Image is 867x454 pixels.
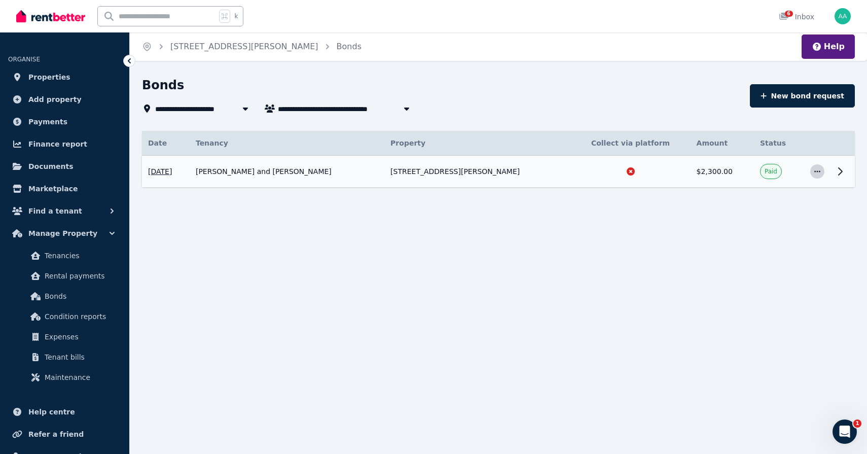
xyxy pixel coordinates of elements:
span: Paid [765,167,777,176]
span: 6 [785,11,793,17]
a: Documents [8,156,121,177]
a: Expenses [12,327,117,347]
th: Tenancy [190,131,384,156]
a: Add property [8,89,121,110]
a: Help centre [8,402,121,422]
span: Tenancies [45,250,113,262]
button: Help [812,41,845,53]
a: Maintenance [12,367,117,388]
a: Tenant bills [12,347,117,367]
span: Documents [28,160,74,172]
span: Expenses [45,331,113,343]
span: Find a tenant [28,205,82,217]
span: Rental payments [45,270,113,282]
h1: Bonds [142,77,184,93]
a: Finance report [8,134,121,154]
iframe: Intercom live chat [833,420,857,444]
a: Marketplace [8,179,121,199]
span: Add property [28,93,82,106]
nav: Breadcrumb [130,32,374,61]
button: New bond request [750,84,855,108]
span: Properties [28,71,70,83]
a: Payments [8,112,121,132]
th: Amount [691,131,754,156]
td: [STREET_ADDRESS][PERSON_NAME] [384,156,570,188]
button: Manage Property [8,223,121,243]
th: Collect via platform [571,131,691,156]
span: Maintenance [45,371,113,383]
th: Property [384,131,570,156]
img: Ashlee Arndt [835,8,851,24]
a: Condition reports [12,306,117,327]
span: Payments [28,116,67,128]
span: [DATE] [148,166,172,177]
a: Tenancies [12,246,117,266]
a: Bonds [12,286,117,306]
span: ORGANISE [8,56,40,63]
span: Date [148,138,167,148]
a: Refer a friend [8,424,121,444]
td: $2,300.00 [691,156,754,188]
span: 1 [853,420,861,428]
a: Properties [8,67,121,87]
a: [STREET_ADDRESS][PERSON_NAME] [170,42,318,51]
th: Status [754,131,804,156]
img: RentBetter [16,9,85,24]
div: Inbox [779,12,814,22]
a: Rental payments [12,266,117,286]
span: Finance report [28,138,87,150]
span: Refer a friend [28,428,84,440]
span: k [234,12,238,20]
span: Manage Property [28,227,97,239]
span: Marketplace [28,183,78,195]
span: Bonds [45,290,113,302]
td: [PERSON_NAME] and [PERSON_NAME] [190,156,384,188]
span: Condition reports [45,310,113,323]
button: Find a tenant [8,201,121,221]
span: Bonds [337,41,362,53]
span: Help centre [28,406,75,418]
span: Tenant bills [45,351,113,363]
